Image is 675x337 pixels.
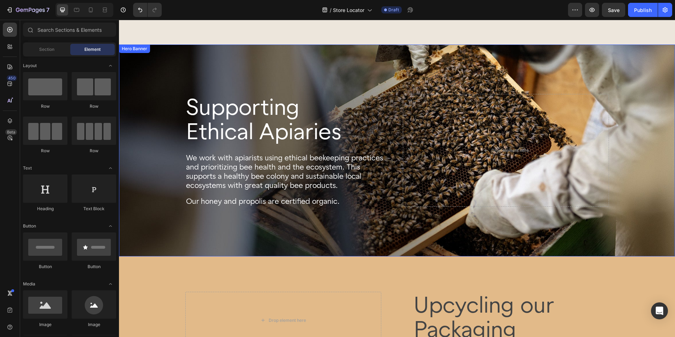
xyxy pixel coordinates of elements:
span: Toggle open [105,278,116,290]
div: Open Intercom Messenger [651,302,668,319]
div: Beta [5,129,17,135]
div: Hero Banner [1,26,30,32]
span: Toggle open [105,60,116,71]
span: Button [23,223,36,229]
span: Element [84,46,101,53]
div: Text Block [72,206,116,212]
h2: Upcycling our Packaging [294,272,490,322]
span: Toggle open [105,220,116,232]
span: Text [23,165,32,171]
div: Button [72,264,116,270]
div: Row [72,103,116,110]
input: Search Sections & Elements [23,23,116,37]
div: Button [23,264,67,270]
div: Row [72,148,116,154]
div: Heading [23,206,67,212]
div: Undo/Redo [133,3,162,17]
span: Save [608,7,620,13]
button: 7 [3,3,53,17]
iframe: Design area [119,20,675,337]
span: / [330,6,331,14]
div: Drop element here [372,128,410,134]
div: 450 [7,75,17,81]
div: Publish [634,6,652,14]
div: Row [23,148,67,154]
span: Draft [388,7,399,13]
span: Layout [23,63,37,69]
div: Row [23,103,67,110]
div: Image [72,321,116,328]
button: Save [602,3,625,17]
span: Store Locator [333,6,364,14]
span: Section [39,46,54,53]
p: 7 [46,6,49,14]
button: Publish [628,3,658,17]
span: Toggle open [105,162,116,174]
span: Media [23,281,35,287]
div: Image [23,321,67,328]
div: Drop element here [150,298,187,303]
